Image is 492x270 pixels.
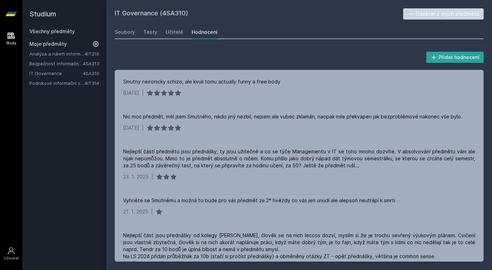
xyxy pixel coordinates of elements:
[123,89,139,96] div: [DATE]
[29,70,83,77] a: IT Governance
[166,25,183,39] a: Učitelé
[123,232,475,267] div: Nejlepší část jsou přednášky od kolegy [PERSON_NAME], člověk se na nich leccos dozví, myslím si ž...
[192,25,218,39] a: Hodnocení
[143,25,157,39] a: Testy
[29,50,85,57] a: Analýza a návrh informačních systémů
[142,89,144,96] div: |
[123,113,462,120] div: Nic moc předmět, měl jsem Smutného, nikdo jiný nezbil, nejsem ale vubec zklamán, naopak mile přek...
[1,243,21,264] a: Uživatel
[29,41,67,48] span: Moje předměty
[151,208,153,215] div: |
[123,197,395,204] div: Vyhněte se Smutnému a možná to bude pro vás předmět za 2* hvězdy co vás jen unudí ale alepsoň neu...
[123,148,475,169] div: Nejlepší částí předmětu jsou přednášky, ty jsou užitečné a co se týče Managementu v IT se toho mn...
[4,256,19,261] div: Uživatel
[85,51,99,57] a: 4IT216
[143,29,157,36] div: Testy
[151,173,153,180] div: |
[85,80,99,86] a: 4IT314
[123,124,139,131] div: [DATE]
[426,52,484,63] button: Přidat hodnocení
[115,8,403,20] h2: IT Governance (4SA310)
[166,29,183,36] div: Učitelé
[83,61,99,66] a: 4SA313
[115,29,135,36] div: Soubory
[29,80,85,87] a: Podnikové informační systémy
[1,28,21,49] a: Study
[192,29,218,36] div: Hodnocení
[142,124,144,131] div: |
[6,41,16,46] div: Study
[115,25,135,39] a: Soubory
[403,8,484,20] button: Odebrat z mých předmětů
[29,60,83,67] a: Bezpečnost informačních systémů
[123,173,149,180] div: 23. 1. 2025
[123,208,148,215] div: 21. 1. 2025
[29,28,75,34] a: Všechny předměty
[83,71,99,76] a: 4SA310
[123,78,280,85] div: Smutny neironicky schizo, ale kvuli tomu actually funny a free body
